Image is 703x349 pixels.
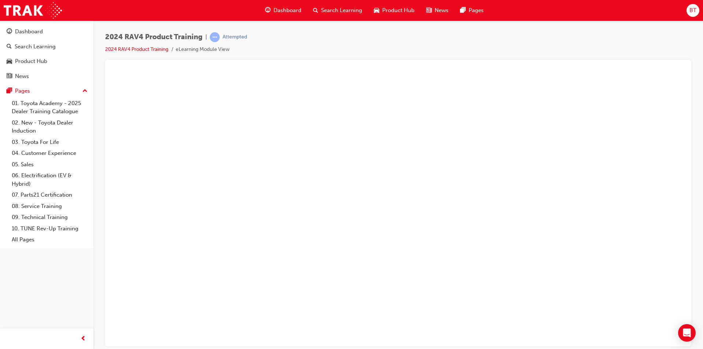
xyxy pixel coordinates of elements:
span: up-icon [82,86,88,96]
li: eLearning Module View [176,45,230,54]
span: News [435,6,449,15]
span: guage-icon [265,6,271,15]
div: Open Intercom Messenger [678,324,696,342]
a: Search Learning [3,40,90,53]
span: search-icon [7,44,12,50]
a: 2024 RAV4 Product Training [105,46,168,52]
div: Pages [15,87,30,95]
div: News [15,72,29,81]
a: 03. Toyota For Life [9,137,90,148]
button: Pages [3,84,90,98]
span: pages-icon [7,88,12,94]
a: 06. Electrification (EV & Hybrid) [9,170,90,189]
span: Pages [469,6,484,15]
button: DashboardSearch LearningProduct HubNews [3,23,90,84]
a: 07. Parts21 Certification [9,189,90,201]
span: | [205,33,207,41]
img: Trak [4,2,62,19]
span: prev-icon [81,334,86,344]
a: News [3,70,90,83]
a: 01. Toyota Academy - 2025 Dealer Training Catalogue [9,98,90,117]
a: car-iconProduct Hub [368,3,420,18]
span: 2024 RAV4 Product Training [105,33,202,41]
span: car-icon [7,58,12,65]
span: car-icon [374,6,379,15]
a: Dashboard [3,25,90,38]
a: news-iconNews [420,3,454,18]
span: news-icon [426,6,432,15]
a: pages-iconPages [454,3,490,18]
span: Search Learning [321,6,362,15]
span: Product Hub [382,6,414,15]
a: Product Hub [3,55,90,68]
div: Search Learning [15,42,56,51]
span: Dashboard [274,6,301,15]
a: 10. TUNE Rev-Up Training [9,223,90,234]
div: Product Hub [15,57,47,66]
button: BT [687,4,699,17]
span: pages-icon [460,6,466,15]
a: 02. New - Toyota Dealer Induction [9,117,90,137]
span: news-icon [7,73,12,80]
a: 09. Technical Training [9,212,90,223]
div: Dashboard [15,27,43,36]
span: guage-icon [7,29,12,35]
a: 04. Customer Experience [9,148,90,159]
span: BT [689,6,696,15]
a: 08. Service Training [9,201,90,212]
span: search-icon [313,6,318,15]
a: guage-iconDashboard [259,3,307,18]
a: All Pages [9,234,90,245]
a: 05. Sales [9,159,90,170]
a: search-iconSearch Learning [307,3,368,18]
div: Attempted [223,34,247,41]
span: learningRecordVerb_ATTEMPT-icon [210,32,220,42]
